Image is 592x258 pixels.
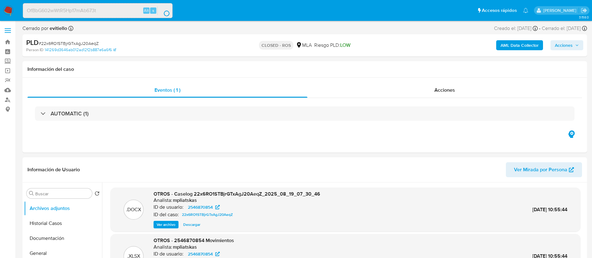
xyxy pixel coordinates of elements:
p: micaela.pliatskas@mercadolibre.com [543,7,579,13]
span: Ver archivo [157,221,175,228]
button: Volver al orden por defecto [95,191,100,198]
a: 2546870854 [184,250,223,258]
span: Ver Mirada por Persona [514,162,567,177]
button: AML Data Collector [496,40,543,50]
button: Ver archivo [154,221,179,228]
p: ID de usuario: [154,251,183,257]
button: Documentación [24,231,102,246]
div: AUTOMATIC (1) [35,106,575,121]
span: 2546870854 [188,250,213,258]
button: Archivos adjuntos [24,201,102,216]
p: Analista: [154,244,172,250]
span: Riesgo PLD: [314,42,350,49]
h3: AUTOMATIC (1) [51,110,89,117]
h1: Información del caso [27,66,582,72]
span: Eventos ( 1 ) [154,86,180,94]
a: 2546870854 [184,203,223,211]
button: Acciones [550,40,583,50]
span: Descargar [183,221,200,228]
div: Cerrado el: [DATE] [542,25,587,32]
h6: mpliatskas [173,244,197,250]
a: Salir [581,7,587,14]
button: Descargar [180,221,203,228]
p: ID del caso: [154,212,179,218]
span: 2546870854 [188,203,213,211]
button: Buscar [29,191,34,196]
a: 22x6RO1STBjrGTxAgJ20AeqZ [179,211,235,218]
p: Analista: [154,197,172,203]
span: OTROS - Caselog 22x6RO1STBjrGTxAgJ20AeqZ_2025_08_19_07_30_46 [154,190,320,197]
span: OTROS - 2546870854 Movimientos [154,237,234,244]
button: search-icon [157,6,170,15]
span: LOW [340,41,350,49]
span: Acciones [434,86,455,94]
span: Alt [144,7,149,13]
span: # 22x6RO1STBjrGTxAgJ20AeqZ [39,40,99,46]
button: Ver Mirada por Persona [506,162,582,177]
button: Historial Casos [24,216,102,231]
a: Notificaciones [523,8,528,13]
span: [DATE] 10:55:44 [532,206,567,213]
input: Buscar [35,191,90,197]
p: ID de usuario: [154,204,183,210]
p: .DOCX [126,206,141,213]
p: CLOSED - ROS [259,41,293,50]
span: Acciones [555,40,573,50]
b: PLD [26,37,39,47]
div: MLA [296,42,312,49]
span: - [539,25,541,32]
b: evitiello [48,25,67,32]
b: AML Data Collector [501,40,539,50]
div: Creado el: [DATE] [494,25,538,32]
b: Person ID [26,47,43,53]
a: 141269d3646ab012ad12f2b887e6a6f6 [45,47,116,53]
span: Cerrado por [22,25,67,32]
input: Buscar usuario o caso... [23,7,172,15]
h1: Información de Usuario [27,167,80,173]
span: 22x6RO1STBjrGTxAgJ20AeqZ [182,211,233,218]
span: s [152,7,154,13]
h6: mpliatskas [173,197,197,203]
span: Accesos rápidos [482,7,517,14]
